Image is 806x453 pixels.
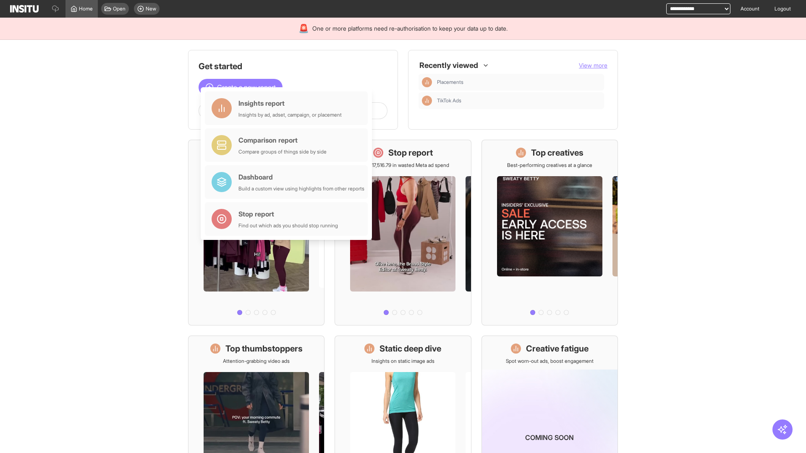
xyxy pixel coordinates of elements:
span: One or more platforms need re-authorisation to keep your data up to date. [312,24,508,33]
span: Home [79,5,93,12]
span: Placements [437,79,463,86]
div: Insights [422,96,432,106]
div: Insights [422,77,432,87]
button: View more [579,61,607,70]
span: Placements [437,79,601,86]
div: Build a custom view using highlights from other reports [238,185,364,192]
div: Comparison report [238,135,327,145]
div: Insights by ad, adset, campaign, or placement [238,112,342,118]
p: Attention-grabbing video ads [223,358,290,364]
span: Open [113,5,126,12]
span: TikTok Ads [437,97,461,104]
a: Stop reportSave £17,516.79 in wasted Meta ad spend [335,140,471,325]
div: 🚨 [298,23,309,34]
p: Save £17,516.79 in wasted Meta ad spend [357,162,449,169]
a: What's live nowSee all active ads instantly [188,140,324,325]
div: Stop report [238,209,338,219]
h1: Get started [199,60,387,72]
p: Insights on static image ads [372,358,434,364]
p: Best-performing creatives at a glance [507,162,592,169]
div: Compare groups of things side by side [238,148,327,155]
div: Dashboard [238,172,364,182]
a: Top creativesBest-performing creatives at a glance [482,140,618,325]
img: Logo [10,5,39,13]
span: New [146,5,156,12]
div: Find out which ads you should stop running [238,222,338,229]
span: View more [579,62,607,69]
span: Create a new report [217,82,276,92]
h1: Static deep dive [379,343,441,354]
span: TikTok Ads [437,97,601,104]
h1: Top creatives [531,147,584,159]
h1: Stop report [388,147,433,159]
div: Insights report [238,98,342,108]
h1: Top thumbstoppers [225,343,303,354]
button: Create a new report [199,79,283,96]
